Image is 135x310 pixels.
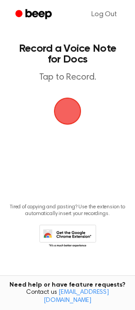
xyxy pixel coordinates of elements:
[7,204,128,217] p: Tired of copying and pasting? Use the extension to automatically insert your recordings.
[16,43,119,65] h1: Record a Voice Note for Docs
[44,289,109,304] a: [EMAIL_ADDRESS][DOMAIN_NAME]
[82,4,126,25] a: Log Out
[9,6,60,23] a: Beep
[54,98,81,125] img: Beep Logo
[16,72,119,83] p: Tap to Record.
[5,289,130,305] span: Contact us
